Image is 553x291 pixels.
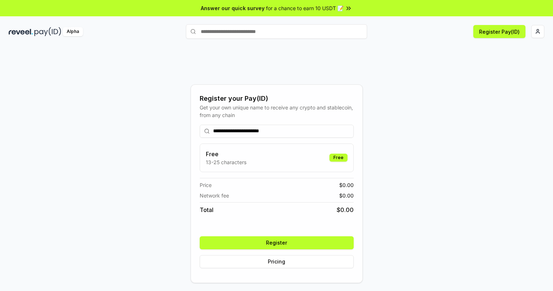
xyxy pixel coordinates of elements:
[200,181,212,189] span: Price
[339,192,354,199] span: $ 0.00
[201,4,265,12] span: Answer our quick survey
[200,255,354,268] button: Pricing
[200,93,354,104] div: Register your Pay(ID)
[200,192,229,199] span: Network fee
[206,150,246,158] h3: Free
[339,181,354,189] span: $ 0.00
[329,154,348,162] div: Free
[337,205,354,214] span: $ 0.00
[200,205,213,214] span: Total
[34,27,61,36] img: pay_id
[266,4,344,12] span: for a chance to earn 10 USDT 📝
[200,236,354,249] button: Register
[473,25,525,38] button: Register Pay(ID)
[63,27,83,36] div: Alpha
[200,104,354,119] div: Get your own unique name to receive any crypto and stablecoin, from any chain
[206,158,246,166] p: 13-25 characters
[9,27,33,36] img: reveel_dark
